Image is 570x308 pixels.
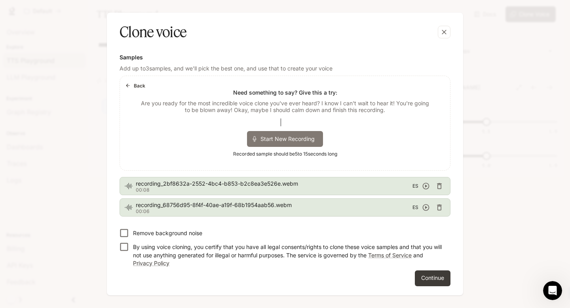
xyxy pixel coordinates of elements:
button: Back [123,79,148,92]
p: Need something to say? Give this a try: [233,89,337,97]
p: Are you ready for the most incredible voice clone you've ever heard? I know I can't wait to hear ... [139,100,431,114]
span: recording_2bf8632a-2552-4bc4-b853-b2c8ea3e526e.webm [136,180,412,188]
p: 00:08 [136,188,412,192]
span: ES [412,182,418,190]
p: Add up to 3 samples, and we'll pick the best one, and use that to create your voice [120,65,450,72]
p: 00:06 [136,209,412,214]
p: By using voice cloning, you certify that you have all legal consents/rights to clone these voice ... [133,243,444,267]
p: Remove background noise [133,229,202,237]
iframe: Intercom live chat [543,281,562,300]
a: Privacy Policy [133,260,169,266]
div: Start New Recording [247,131,323,147]
button: Continue [415,270,450,286]
a: Terms of Service [368,252,412,259]
span: Start New Recording [260,135,320,143]
span: recording_68756d95-8f4f-40ae-a19f-68b1954aab56.webm [136,201,412,209]
span: Recorded sample should be 5 to 15 seconds long [233,150,337,158]
h6: Samples [120,53,450,61]
span: ES [412,203,418,211]
h5: Clone voice [120,22,186,42]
